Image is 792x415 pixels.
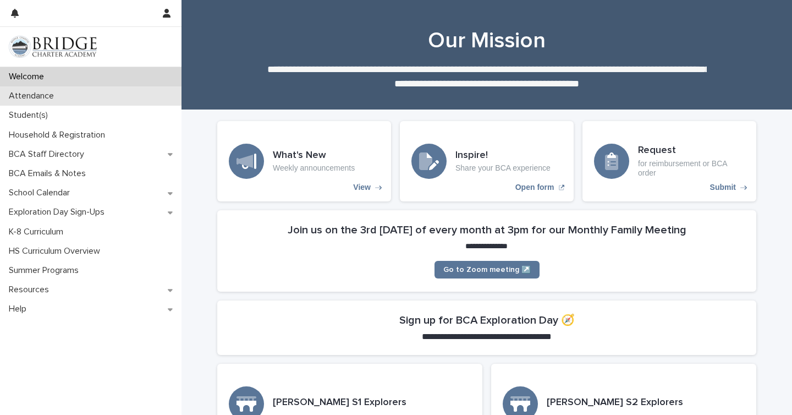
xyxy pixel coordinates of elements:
p: Attendance [4,91,63,101]
h3: What's New [273,150,355,162]
p: Welcome [4,72,53,82]
p: for reimbursement or BCA order [638,159,745,178]
p: Help [4,304,35,314]
p: View [353,183,371,192]
h3: Request [638,145,745,157]
a: Submit [582,121,756,201]
img: V1C1m3IdTEidaUdm9Hs0 [9,36,97,58]
p: Share your BCA experience [455,163,551,173]
a: Open form [400,121,574,201]
p: School Calendar [4,188,79,198]
h2: Sign up for BCA Exploration Day 🧭 [399,314,575,327]
p: Summer Programs [4,265,87,276]
p: Resources [4,285,58,295]
h3: Inspire! [455,150,551,162]
h1: Our Mission [217,28,756,54]
p: BCA Emails & Notes [4,168,95,179]
h3: [PERSON_NAME] S2 Explorers [547,397,683,409]
p: Student(s) [4,110,57,121]
p: Weekly announcements [273,163,355,173]
p: Submit [710,183,736,192]
p: BCA Staff Directory [4,149,93,160]
a: View [217,121,391,201]
span: Go to Zoom meeting ↗️ [443,266,531,274]
p: K-8 Curriculum [4,227,72,237]
p: Exploration Day Sign-Ups [4,207,113,217]
h3: [PERSON_NAME] S1 Explorers [273,397,406,409]
p: HS Curriculum Overview [4,246,109,256]
p: Open form [515,183,554,192]
a: Go to Zoom meeting ↗️ [435,261,540,279]
p: Household & Registration [4,130,114,140]
h2: Join us on the 3rd [DATE] of every month at 3pm for our Monthly Family Meeting [288,223,686,237]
